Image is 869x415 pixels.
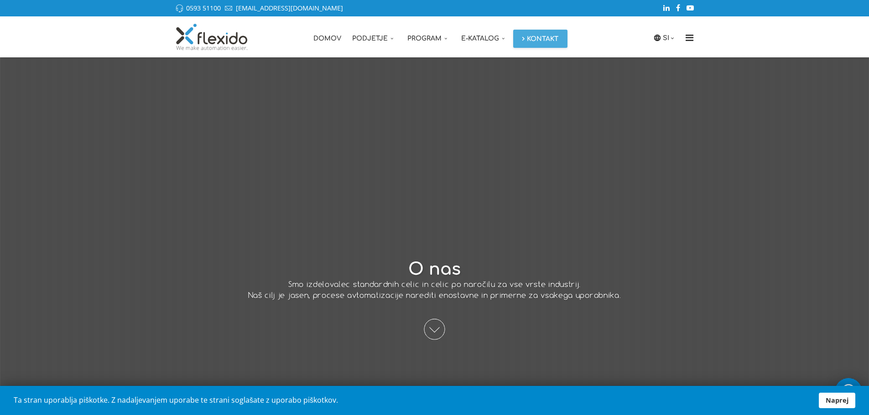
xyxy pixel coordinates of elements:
[819,393,855,408] a: Naprej
[513,30,567,48] a: Kontakt
[682,33,697,42] i: Menu
[402,16,456,57] a: Program
[653,34,661,42] img: icon-laguage.svg
[347,16,402,57] a: Podjetje
[456,16,513,57] a: E-katalog
[175,23,250,51] img: Flexido, d.o.o.
[308,16,347,57] a: Domov
[663,33,676,43] a: SI
[839,383,858,400] img: whatsapp_icon_white.svg
[236,4,343,12] a: [EMAIL_ADDRESS][DOMAIN_NAME]
[682,16,697,57] a: Menu
[186,4,221,12] a: 0593 51100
